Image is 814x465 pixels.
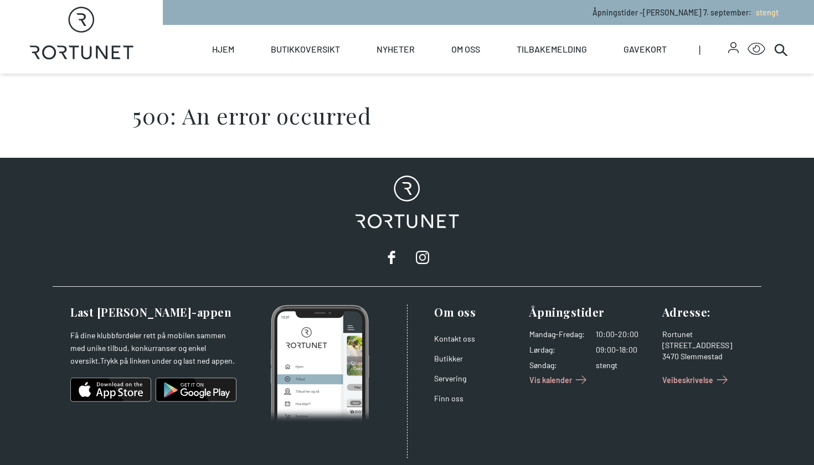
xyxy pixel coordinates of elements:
img: android [156,376,236,403]
span: Slemmestad [681,352,723,361]
dd: 09:00-18:00 [596,344,653,355]
a: stengt [751,8,779,17]
h3: Om oss [434,304,521,320]
a: Butikker [434,354,463,363]
dd: stengt [596,360,653,371]
a: Vis kalender [529,371,590,389]
h3: Åpningstider [529,304,653,320]
dd: 10:00-20:00 [596,329,653,340]
p: Få dine klubbfordeler rett på mobilen sammen med unike tilbud, konkurranser og enkel oversikt.Try... [70,329,236,368]
a: Om oss [451,25,480,74]
a: Hjem [212,25,234,74]
span: Vis kalender [529,374,572,386]
span: stengt [756,8,779,17]
div: Rortunet [662,329,749,340]
dt: Mandag - Fredag : [529,329,585,340]
a: instagram [411,246,434,268]
dt: Lørdag : [529,344,585,355]
p: Åpningstider - [PERSON_NAME] 7. september : [593,7,779,18]
span: | [699,25,728,74]
h3: Last [PERSON_NAME]-appen [70,304,236,320]
a: Kontakt oss [434,334,475,343]
a: Gavekort [624,25,667,74]
a: facebook [380,246,403,268]
div: [STREET_ADDRESS] [662,340,749,351]
a: Tilbakemelding [517,25,587,74]
a: Servering [434,374,466,383]
a: Finn oss [434,394,463,403]
dt: Søndag : [529,360,585,371]
button: Open Accessibility Menu [748,40,765,58]
a: Veibeskrivelse [662,371,731,389]
a: Nyheter [377,25,415,74]
span: 3470 [662,352,679,361]
img: Photo of mobile app home screen [270,304,369,423]
a: Butikkoversikt [271,25,340,74]
img: ios [70,376,151,403]
h1: 500: An error occurred [132,105,682,127]
h3: Adresse : [662,304,749,320]
span: Veibeskrivelse [662,374,713,386]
